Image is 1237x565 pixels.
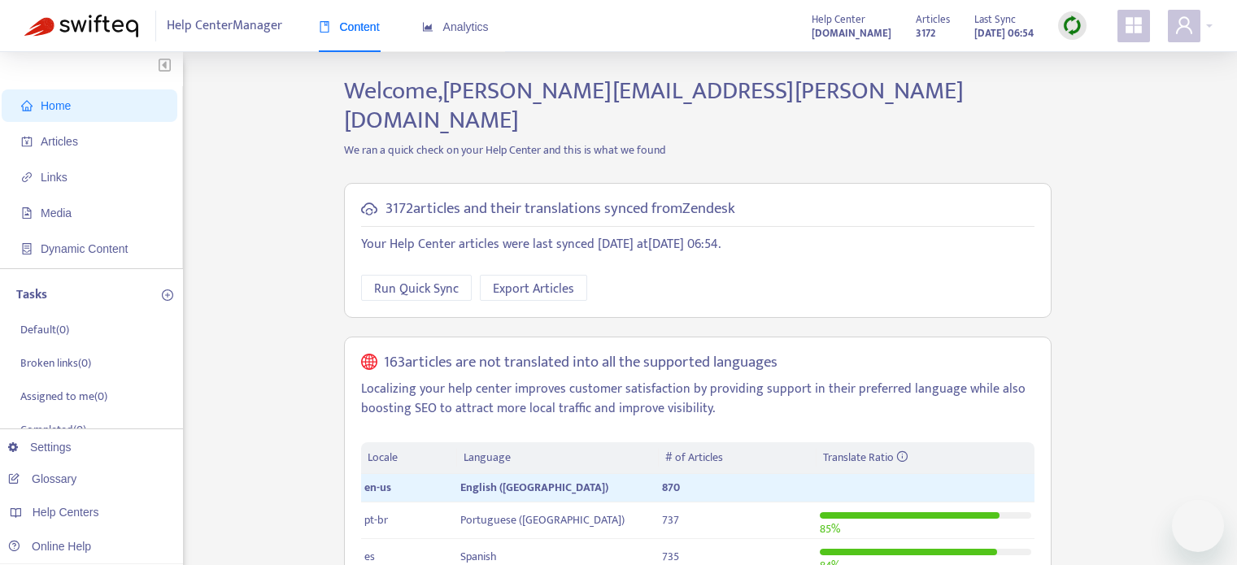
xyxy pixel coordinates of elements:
span: home [21,100,33,111]
span: Export Articles [493,279,574,299]
span: pt-br [364,511,388,529]
span: Media [41,206,72,219]
a: Glossary [8,472,76,485]
span: 737 [662,511,679,529]
th: # of Articles [659,442,816,474]
iframe: Botón para iniciar la ventana de mensajería [1172,500,1224,552]
span: appstore [1124,15,1143,35]
span: English ([GEOGRAPHIC_DATA]) [460,478,608,497]
span: Articles [916,11,950,28]
span: Help Center Manager [167,11,282,41]
span: Run Quick Sync [374,279,459,299]
p: Completed ( 0 ) [20,421,86,438]
span: account-book [21,136,33,147]
th: Locale [361,442,457,474]
h5: 163 articles are not translated into all the supported languages [384,354,777,372]
a: [DOMAIN_NAME] [812,24,891,42]
strong: [DATE] 06:54 [974,24,1034,42]
span: 85 % [820,519,840,538]
span: Welcome, [PERSON_NAME][EMAIL_ADDRESS][PERSON_NAME][DOMAIN_NAME] [344,71,964,141]
span: Last Sync [974,11,1016,28]
span: en-us [364,478,391,497]
span: global [361,354,377,372]
span: link [21,172,33,183]
img: Swifteq [24,15,138,37]
span: user [1174,15,1194,35]
div: Translate Ratio [823,449,1028,467]
span: cloud-sync [361,201,377,217]
button: Run Quick Sync [361,275,472,301]
p: We ran a quick check on your Help Center and this is what we found [332,141,1064,159]
span: container [21,243,33,254]
span: plus-circle [162,289,173,301]
button: Export Articles [480,275,587,301]
p: Default ( 0 ) [20,321,69,338]
span: Links [41,171,68,184]
p: Tasks [16,285,47,305]
p: Broken links ( 0 ) [20,354,91,372]
a: Settings [8,441,72,454]
p: Your Help Center articles were last synced [DATE] at [DATE] 06:54 . [361,235,1034,254]
span: Articles [41,135,78,148]
span: Content [319,20,380,33]
span: 870 [662,478,680,497]
span: area-chart [422,21,433,33]
span: Portuguese ([GEOGRAPHIC_DATA]) [460,511,625,529]
span: Home [41,99,71,112]
span: Dynamic Content [41,242,128,255]
th: Language [457,442,659,474]
span: Analytics [422,20,489,33]
img: sync.dc5367851b00ba804db3.png [1062,15,1082,36]
span: book [319,21,330,33]
strong: 3172 [916,24,935,42]
p: Localizing your help center improves customer satisfaction by providing support in their preferre... [361,380,1034,419]
span: file-image [21,207,33,219]
span: Help Center [812,11,865,28]
h5: 3172 articles and their translations synced from Zendesk [385,200,735,219]
span: Help Centers [33,506,99,519]
a: Online Help [8,540,91,553]
p: Assigned to me ( 0 ) [20,388,107,405]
